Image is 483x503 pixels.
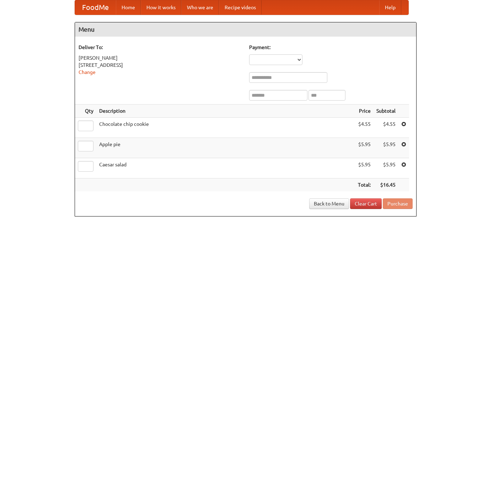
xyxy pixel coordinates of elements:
[79,61,242,69] div: [STREET_ADDRESS]
[355,118,374,138] td: $4.55
[79,54,242,61] div: [PERSON_NAME]
[383,198,413,209] button: Purchase
[75,22,416,37] h4: Menu
[309,198,349,209] a: Back to Menu
[350,198,382,209] a: Clear Cart
[355,138,374,158] td: $5.95
[79,69,96,75] a: Change
[75,105,96,118] th: Qty
[374,118,398,138] td: $4.55
[379,0,401,15] a: Help
[141,0,181,15] a: How it works
[355,105,374,118] th: Price
[219,0,262,15] a: Recipe videos
[96,158,355,178] td: Caesar salad
[355,178,374,192] th: Total:
[181,0,219,15] a: Who we are
[96,118,355,138] td: Chocolate chip cookie
[116,0,141,15] a: Home
[96,138,355,158] td: Apple pie
[355,158,374,178] td: $5.95
[79,44,242,51] h5: Deliver To:
[374,138,398,158] td: $5.95
[374,158,398,178] td: $5.95
[374,105,398,118] th: Subtotal
[96,105,355,118] th: Description
[374,178,398,192] th: $16.45
[249,44,413,51] h5: Payment:
[75,0,116,15] a: FoodMe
